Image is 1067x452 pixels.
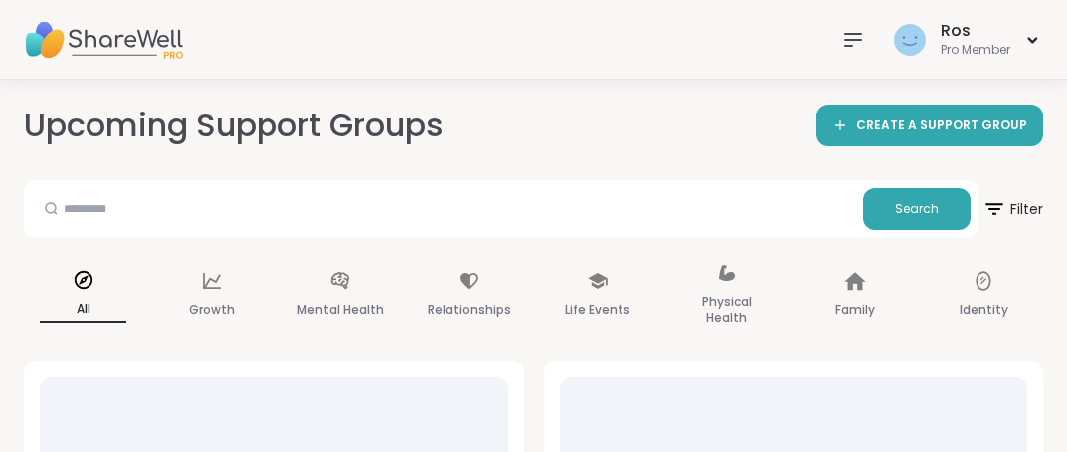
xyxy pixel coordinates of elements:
[565,298,630,322] p: Life Events
[894,24,926,56] img: Ros
[982,180,1043,238] button: Filter
[428,298,511,322] p: Relationships
[856,117,1027,134] span: CREATE A SUPPORT GROUP
[297,298,384,322] p: Mental Health
[24,104,444,148] h2: Upcoming Support Groups
[863,188,971,230] button: Search
[40,297,126,323] p: All
[816,105,1043,146] a: CREATE A SUPPORT GROUP
[895,200,939,218] span: Search
[683,290,770,330] p: Physical Health
[189,298,235,322] p: Growth
[941,42,1010,59] div: Pro Member
[960,298,1008,322] p: Identity
[835,298,875,322] p: Family
[941,20,1010,42] div: Ros
[24,5,183,75] img: ShareWell Nav Logo
[982,185,1043,233] span: Filter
